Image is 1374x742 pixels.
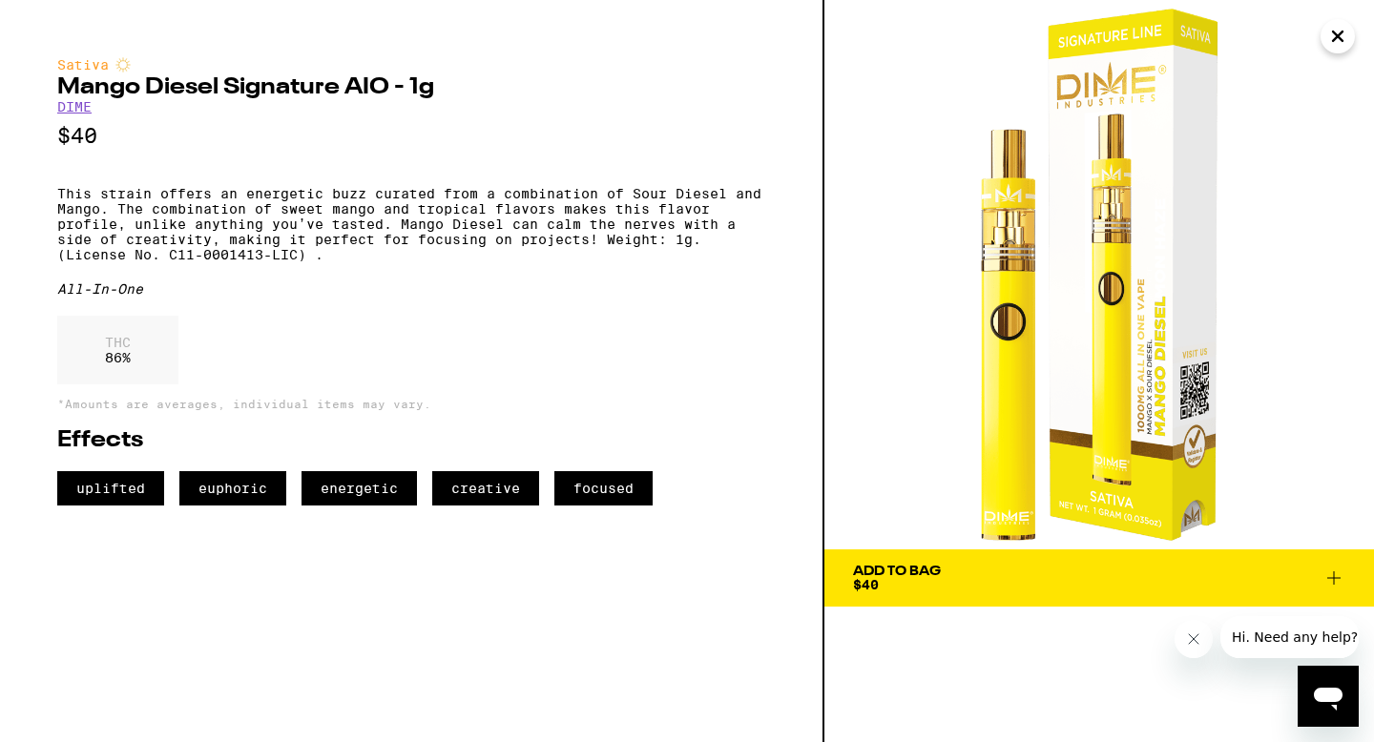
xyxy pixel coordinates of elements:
div: All-In-One [57,281,765,297]
h2: Effects [57,429,765,452]
span: focused [554,471,653,505]
span: creative [432,471,539,505]
iframe: Button to launch messaging window [1298,666,1359,727]
div: 86 % [57,316,178,384]
iframe: Message from company [1220,616,1359,658]
img: sativaColor.svg [115,57,131,72]
div: Add To Bag [853,565,941,578]
button: Add To Bag$40 [824,549,1374,607]
p: THC [105,335,131,350]
h2: Mango Diesel Signature AIO - 1g [57,76,765,99]
div: Sativa [57,57,765,72]
iframe: Close message [1175,620,1213,658]
span: $40 [853,577,879,592]
p: This strain offers an energetic buzz curated from a combination of Sour Diesel and Mango. The com... [57,186,765,262]
span: uplifted [57,471,164,505]
a: DIME [57,99,92,114]
p: $40 [57,124,765,148]
button: Close [1321,19,1355,53]
span: energetic [302,471,417,505]
p: *Amounts are averages, individual items may vary. [57,398,765,410]
span: euphoric [179,471,286,505]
